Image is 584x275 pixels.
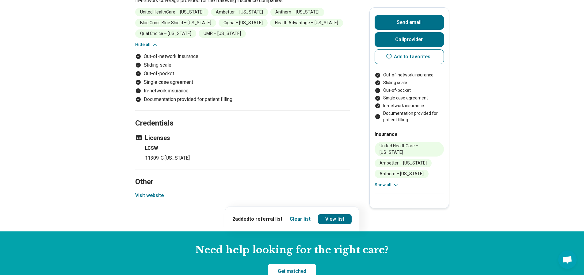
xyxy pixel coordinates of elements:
[135,87,350,95] li: In-network insurance
[270,19,343,27] li: Health Advantage – [US_STATE]
[135,96,350,103] li: Documentation provided for patient filling
[135,19,216,27] li: Blue Cross Blue Shield – [US_STATE]
[232,215,282,223] p: 2 added
[135,53,350,60] li: Out-of-network insurance
[375,142,444,157] li: United HealthCare – [US_STATE]
[135,61,350,69] li: Sliding scale
[375,95,444,101] li: Single case agreement
[375,15,444,30] button: Send email
[394,54,431,59] span: Add to favorites
[375,131,444,138] h2: Insurance
[375,72,444,78] li: Out-of-network insurance
[135,29,196,38] li: Qual Choice – [US_STATE]
[135,162,350,187] h2: Other
[375,103,444,109] li: In-network insurance
[558,250,577,269] div: Open chat
[290,215,311,223] button: Clear list
[135,70,350,77] li: Out-of-pocket
[135,103,350,129] h2: Credentials
[375,182,399,188] button: Show all
[135,8,208,16] li: United HealthCare – [US_STATE]
[318,214,352,224] a: View list
[249,216,282,222] span: to referral list
[145,145,350,152] h4: LCSW
[164,155,190,161] span: , [US_STATE]
[135,134,350,142] h3: Licenses
[211,8,268,16] li: Ambetter – [US_STATE]
[199,29,246,38] li: UMR – [US_STATE]
[375,159,432,167] li: Ambetter – [US_STATE]
[135,192,164,199] button: Visit website
[375,32,444,47] button: Callprovider
[5,244,579,257] h2: Need help looking for the right care?
[270,8,324,16] li: Anthem – [US_STATE]
[219,19,268,27] li: Cigna – [US_STATE]
[135,79,350,86] li: Single case agreement
[135,53,350,103] ul: Payment options
[135,41,158,48] button: Hide all
[375,72,444,123] ul: Payment options
[375,49,444,64] button: Add to favorites
[375,79,444,86] li: Sliding scale
[145,154,350,162] p: 11309-C
[375,110,444,123] li: Documentation provided for patient filling
[375,87,444,94] li: Out-of-pocket
[375,170,429,178] li: Anthem – [US_STATE]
